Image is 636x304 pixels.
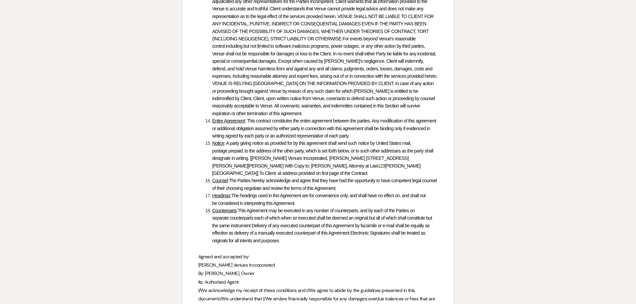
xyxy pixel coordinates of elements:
span: each of which [254,215,280,221]
span: : [230,193,231,198]
span: . [341,36,342,41]
u: Entire Agreement [212,118,245,123]
span: The Parties hereby acknowledge and agree that they have had the opportunity to have competent leg... [212,178,438,191]
span: malicious programs, power outages, or any other action by third parties, Venue shall not be respo... [212,43,439,116]
u: Notice [212,140,224,146]
span: [PERSON_NAME] Venues Incorporated [198,262,275,268]
span: I/We acknowledge my receipt of these conditions and I/We agree to abide by the guidelines present... [198,287,416,302]
span: , [291,43,292,49]
span: but all of which shall constitute but the same instrument [212,215,433,228]
u: Headings [212,193,230,198]
span: : This contract constitutes the entire agreement between the parties. Any modification of this ag... [212,118,437,138]
span: . [349,230,350,236]
span: [PERSON_NAME][GEOGRAPHIC_DATA]] To Client: at address provided on first page of the Contract [212,163,421,176]
span: . [367,171,368,176]
u: Counterparts [212,208,237,213]
span: . [250,223,251,228]
span: , [280,215,281,221]
span: , STRICT LIABILITY OR OTHERWISE [268,36,341,41]
span: , [367,296,368,302]
span: We am/are financially responsible for any damages [265,296,367,302]
u: Counsel [212,178,228,183]
span: Delivery of any executed counterpart of this Agreement by facsimile or e-mail shall be equally as... [212,223,431,236]
span: By: [PERSON_NAME], Owner [198,270,255,276]
span: ) [267,36,268,41]
span: : A party giving notice as provided for by this agreement shall send such notice by United States... [212,140,434,168]
span: when so executed [281,215,315,221]
span: , [253,215,254,221]
span: I/We understand that I [219,296,264,302]
span: : [228,178,229,183]
span: including but not limited to software [226,43,291,49]
span: . [279,238,280,243]
span: , [368,215,369,221]
span: : [237,208,238,213]
span: Agreed and accepted by: [198,254,249,260]
span: , [315,215,316,221]
span: shall be deemed an original [316,215,368,221]
span: Electronic Signatures shall be treated as originals for all intents and purposes [212,230,427,243]
span: 123 [378,163,385,169]
span: This Agreement may be executed in any number of counterparts, and by each of the Parties on separ... [212,208,416,221]
span: Its: Authorized Agent [198,279,239,285]
span: / [264,296,265,302]
span: The headings used in this Agreement are for convenience only, and shall have no effect on, and sh... [212,193,427,206]
span: , [225,43,226,49]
